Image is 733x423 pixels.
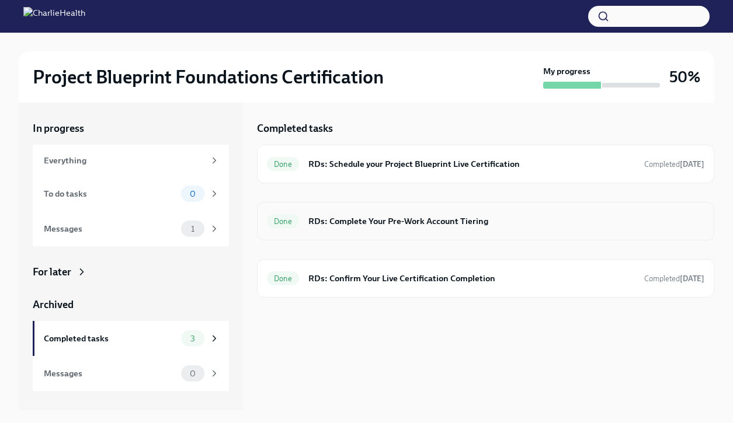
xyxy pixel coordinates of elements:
a: DoneRDs: Confirm Your Live Certification CompletionCompleted[DATE] [267,269,704,288]
a: In progress [33,121,229,135]
h3: 50% [669,67,700,88]
span: Done [267,217,299,226]
span: 0 [183,369,203,378]
span: Done [267,274,299,283]
a: Everything [33,145,229,176]
span: 1 [184,225,202,233]
h6: RDs: Complete Your Pre-Work Account Tiering [308,215,704,228]
a: DoneRDs: Complete Your Pre-Work Account Tiering [267,212,704,230]
strong: My progress [543,65,590,77]
div: For later [33,265,71,279]
a: To do tasks0 [33,176,229,211]
div: Completed tasks [44,332,176,345]
a: DoneRDs: Schedule your Project Blueprint Live CertificationCompleted[DATE] [267,155,704,173]
a: Messages1 [33,211,229,246]
span: 3 [183,334,202,343]
span: Completed [644,274,704,283]
strong: [DATE] [680,274,704,283]
h6: RDs: Schedule your Project Blueprint Live Certification [308,158,635,170]
div: Everything [44,154,204,167]
span: Done [267,160,299,169]
h6: RDs: Confirm Your Live Certification Completion [308,272,635,285]
span: 0 [183,190,203,198]
a: Archived [33,298,229,312]
div: Messages [44,222,176,235]
span: September 2nd, 2025 12:13 [644,159,704,170]
a: For later [33,265,229,279]
div: To do tasks [44,187,176,200]
img: CharlieHealth [23,7,85,26]
a: Completed tasks3 [33,321,229,356]
h2: Project Blueprint Foundations Certification [33,65,384,89]
strong: [DATE] [680,160,704,169]
div: Messages [44,367,176,380]
span: September 8th, 2025 07:58 [644,273,704,284]
a: Messages0 [33,356,229,391]
span: Completed [644,160,704,169]
h5: Completed tasks [257,121,333,135]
